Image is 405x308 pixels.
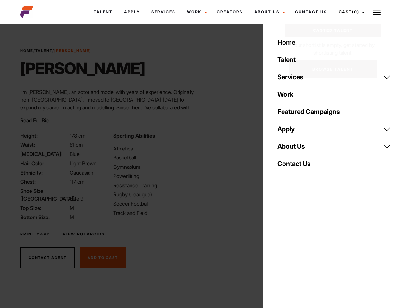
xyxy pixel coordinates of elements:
a: Apply [118,3,146,21]
a: About Us [274,138,395,155]
button: Read Full Bio [20,116,49,124]
li: Powerlifting [113,172,198,180]
span: M [70,205,74,211]
img: Burger icon [373,8,381,16]
li: Soccer Football [113,200,198,208]
li: Track and Field [113,209,198,217]
span: Shoe Size ([GEOGRAPHIC_DATA]): [20,187,68,202]
a: Casted Talent [285,24,381,37]
span: Waist: [20,141,68,149]
span: Bottom Size: [20,213,68,221]
strong: [PERSON_NAME] [54,48,91,53]
span: Chest: [20,178,68,185]
p: Your shortlist is empty, get started by shortlisting talent. [285,37,381,56]
span: [MEDICAL_DATA]: [20,150,68,158]
a: Featured Campaigns [274,103,395,120]
a: Talent [35,48,52,53]
span: M [70,214,74,220]
span: Ethnicity: [20,169,68,176]
a: Cast(0) [333,3,369,21]
a: Home [274,34,395,51]
a: Contact Us [289,3,333,21]
li: Basketball [113,154,198,161]
a: Browse Talent [289,60,377,78]
span: Size 9 [70,195,83,202]
a: Print Card [20,231,50,237]
a: Creators [211,3,249,21]
a: About Us [249,3,289,21]
a: Work [274,86,395,103]
span: Height: [20,132,68,140]
a: Services [146,3,181,21]
span: 81 cm [70,141,83,148]
span: Read Full Bio [20,117,49,124]
a: Home [20,48,33,53]
button: Add To Cast [80,247,126,269]
a: Contact Us [274,155,395,172]
span: 117 cm [70,178,85,185]
a: Services [274,68,395,86]
li: Resistance Training [113,182,198,189]
span: (0) [352,9,359,14]
a: View Polaroids [63,231,105,237]
h1: [PERSON_NAME] [20,59,145,78]
p: I’m [PERSON_NAME], an actor and model with years of experience. Originally from [GEOGRAPHIC_DATA]... [20,88,199,142]
span: / / [20,48,91,54]
span: Hair Color: [20,159,68,167]
li: Gymnasium [113,163,198,171]
span: Light Brown [70,160,97,167]
li: Rugby (Leaugue) [113,191,198,198]
video: Your browser does not support the video tag. [218,41,373,235]
span: Blue [70,151,80,157]
img: cropped-aefm-brand-fav-22-square.png [20,5,33,18]
button: Contact Agent [20,247,75,269]
strong: Sporting Abilities [113,133,155,139]
span: 178 cm [70,133,86,139]
a: Talent [274,51,395,68]
a: Work [181,3,211,21]
span: Add To Cast [88,255,118,260]
span: Caucasian [70,169,93,176]
span: Top Size: [20,204,68,212]
li: Athletics [113,145,198,152]
a: Apply [274,120,395,138]
a: Talent [88,3,118,21]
